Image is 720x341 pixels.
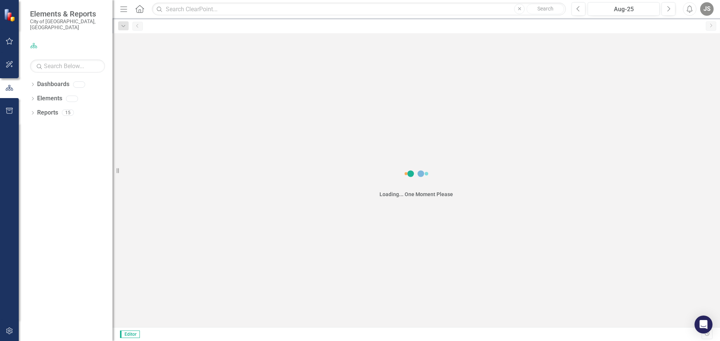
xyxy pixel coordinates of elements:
input: Search ClearPoint... [152,3,566,16]
a: Reports [37,109,58,117]
img: ClearPoint Strategy [3,8,17,22]
span: Editor [120,331,140,338]
div: Loading... One Moment Please [379,191,453,198]
div: Open Intercom Messenger [694,316,712,334]
div: Aug-25 [590,5,657,14]
a: Elements [37,94,62,103]
button: Search [526,4,564,14]
button: Aug-25 [588,2,660,16]
span: Elements & Reports [30,9,105,18]
small: City of [GEOGRAPHIC_DATA], [GEOGRAPHIC_DATA] [30,18,105,31]
span: Search [537,6,553,12]
button: JS [700,2,714,16]
a: Dashboards [37,80,69,89]
input: Search Below... [30,60,105,73]
div: 15 [62,110,74,116]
